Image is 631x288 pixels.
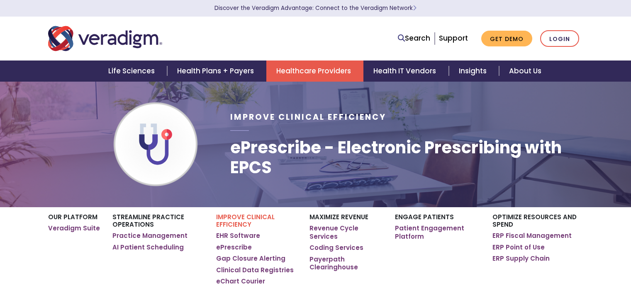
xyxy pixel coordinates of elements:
a: ERP Supply Chain [492,254,550,263]
a: Clinical Data Registries [216,266,294,274]
a: About Us [499,61,551,82]
a: EHR Software [216,232,260,240]
a: Payerpath Clearinghouse [309,255,382,271]
a: Health IT Vendors [363,61,448,82]
a: Search [398,33,430,44]
a: Support [439,33,468,43]
a: eChart Courier [216,277,265,286]
a: Practice Management [112,232,188,240]
h1: ePrescribe - Electronic Prescribing with EPCS [230,138,583,177]
span: Improve Clinical Efficiency [230,111,386,123]
a: ePrescribe [216,243,252,252]
a: Revenue Cycle Services [309,224,382,240]
a: Coding Services [309,244,363,252]
a: Gap Closure Alerting [216,254,285,263]
a: AI Patient Scheduling [112,243,184,252]
img: Veradigm logo [48,25,162,52]
span: Learn More [413,4,417,12]
a: Life Sciences [98,61,167,82]
a: Get Demo [481,31,532,47]
a: Patient Engagement Platform [395,224,480,240]
a: Health Plans + Payers [167,61,266,82]
a: ERP Fiscal Management [492,232,572,240]
a: Healthcare Providers [266,61,363,82]
a: Login [540,30,579,47]
a: Discover the Veradigm Advantage: Connect to the Veradigm NetworkLearn More [214,4,417,12]
a: ERP Point of Use [492,243,545,252]
a: Insights [449,61,499,82]
a: Veradigm Suite [48,224,100,232]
